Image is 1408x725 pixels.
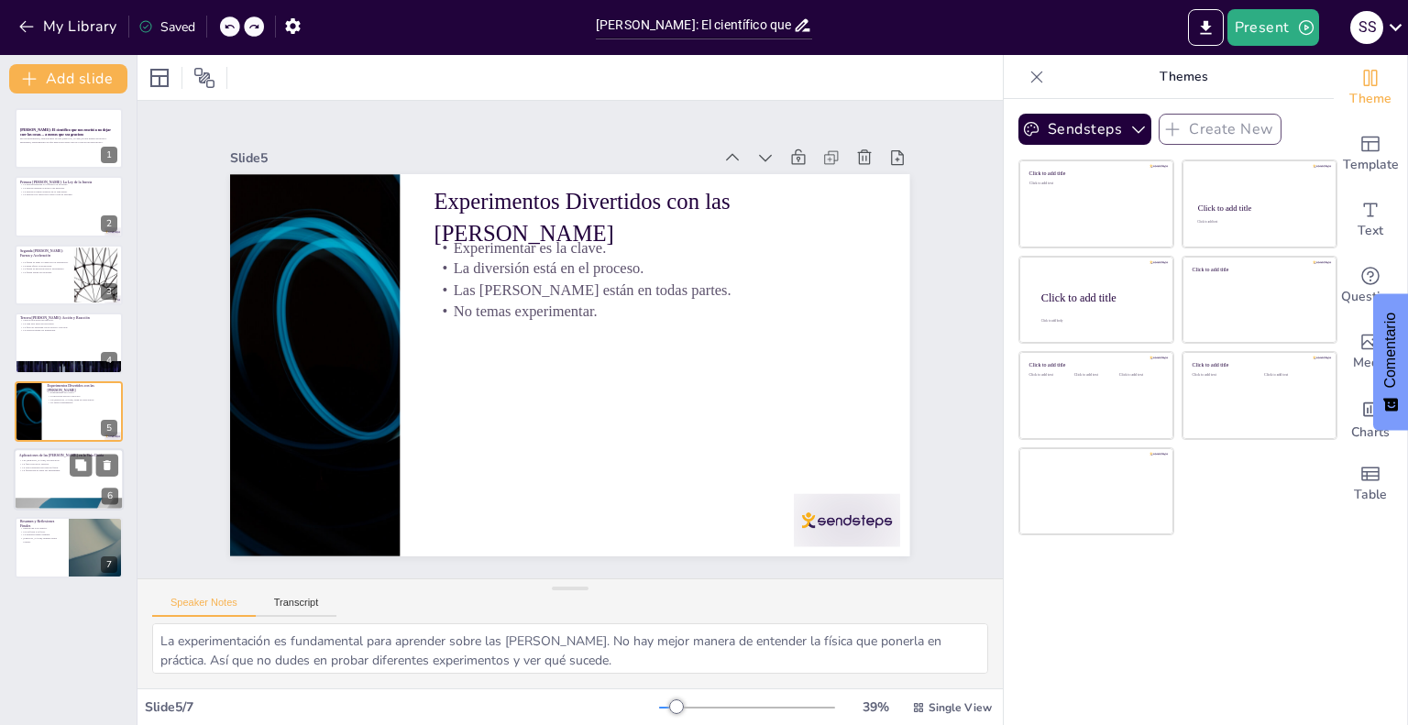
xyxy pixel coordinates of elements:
div: 2 [15,176,123,236]
span: Media [1353,353,1389,373]
div: Click to add text [1074,373,1116,378]
div: Layout [145,63,174,93]
p: Impresiona a tus amigos. [20,527,63,531]
div: 1 [15,108,123,169]
p: Experimentos Divertidos con las [PERSON_NAME] [580,145,856,559]
div: 7 [15,517,123,577]
p: Resumen y Reflexiones Finales [20,519,63,529]
p: La física está en el deporte. [19,462,118,466]
p: La inercia también se aplica a las personas. [20,186,117,190]
p: La diversión está en el proceso. [555,181,794,575]
p: Themes [1051,55,1315,99]
div: Click to add text [1029,373,1071,378]
p: Segunda [PERSON_NAME]: Fuerza y Aceleración [20,248,69,258]
button: Add slide [9,64,127,93]
p: Cada acción tiene una reacción. [20,319,117,323]
div: Get real-time input from your audience [1334,253,1407,319]
span: Text [1358,221,1383,241]
p: La frustración es parte del aprendizaje. [19,469,118,473]
div: Click to add text [1029,181,1160,186]
div: Change the overall theme [1334,55,1407,121]
div: 6 [102,488,118,504]
div: Click to add title [1193,266,1324,272]
div: S S [1350,11,1383,44]
div: Add charts and graphs [1334,385,1407,451]
font: Comentario [1382,313,1398,389]
span: Questions [1341,287,1401,307]
p: La fuerza es igual a la masa por la aceleración. [20,260,69,264]
p: La física es divertida con la acción y reacción. [20,325,117,329]
p: [PERSON_NAME] siempre estará contigo. [20,537,63,544]
div: Click to add text [1197,221,1319,225]
div: Click to add body [1041,319,1157,323]
button: Create New [1159,114,1281,145]
p: La inercia se puede observar en la vida diaria. [20,190,117,193]
button: Export to PowerPoint [1188,9,1224,46]
p: La masa afecta la aceleración. [20,264,69,268]
button: Delete Slide [96,454,118,476]
div: Saved [138,18,195,36]
div: Click to add title [1193,362,1324,368]
p: Experimentar es la clave. [573,170,812,564]
p: Primera [PERSON_NAME]: La Ley de la Inercia [20,179,117,184]
p: La fuerza es necesaria para el movimiento. [20,268,69,271]
p: Las [PERSON_NAME] están en todas partes. [47,398,117,401]
div: 3 [15,245,123,305]
button: Transcript [256,597,337,617]
button: Duplicate Slide [70,454,92,476]
strong: [PERSON_NAME]: El científico que nos enseñó a no dejar caer las cosas… a menos que sea gracioso [20,127,111,137]
p: No temas experimentar. [47,401,117,404]
div: Add a table [1334,451,1407,517]
div: Click to add text [1264,373,1322,378]
button: My Library [14,12,125,41]
p: La inercia mantiene a los objetos en su estado. [20,182,117,186]
p: La vida cotidiana está llena de física. [19,466,118,469]
div: 4 [101,352,117,368]
p: La vida está llena de reacciones. [20,323,117,326]
div: Click to add title [1029,362,1160,368]
button: Comentarios - Mostrar encuesta [1373,294,1408,431]
span: Table [1354,485,1387,505]
p: La fuerza puede ser divertida. [20,270,69,274]
div: 5 [15,381,123,442]
div: Click to add title [1041,291,1159,303]
div: 3 [101,283,117,300]
div: Slide 5 / 7 [145,698,659,716]
p: Experimentos Divertidos con las [PERSON_NAME] [47,383,117,393]
p: No temas experimentar. [518,203,757,596]
p: La diversión está en el proceso. [47,394,117,398]
p: Las [PERSON_NAME] están en todas partes. [536,192,775,585]
div: 39 % [853,698,897,716]
div: Click to add title [1029,170,1160,177]
div: 7 [101,556,117,573]
div: 4 [15,313,123,373]
p: Aplicaciones de las [PERSON_NAME] en la Vida Diaria [19,453,118,458]
input: Insert title [596,12,793,38]
span: Template [1343,155,1399,175]
p: La reacción puede ser inesperada. [20,329,117,333]
span: Charts [1351,423,1390,443]
div: Add images, graphics, shapes or video [1334,319,1407,385]
div: 2 [101,215,117,232]
span: Theme [1349,89,1391,109]
div: 5 [101,420,117,436]
p: La inercia es la razón por la que el café se derrama. [20,192,117,196]
p: Experimentar es la clave. [47,390,117,394]
textarea: La experimentación es fundamental para aprender sobre las [PERSON_NAME]. No hay mejor manera de e... [152,623,988,674]
div: 6 [14,448,124,511]
button: Sendsteps [1018,114,1151,145]
span: Position [193,67,215,89]
p: Tercera [PERSON_NAME]: Acción y Reacción [20,315,117,321]
p: En esta presentación, exploraremos las tres [PERSON_NAME] de una manera divertida y entretenida, ... [20,137,117,144]
div: Click to add text [1193,373,1250,378]
div: 1 [101,147,117,163]
p: Usa la física a tu favor. [20,530,63,533]
div: Click to add text [1119,373,1160,378]
button: S S [1350,9,1383,46]
div: Add text boxes [1334,187,1407,253]
p: La diversión nunca termina. [20,533,63,537]
button: Speaker Notes [152,597,256,617]
p: Las [PERSON_NAME] son prácticas. [19,458,118,462]
div: Click to add title [1198,203,1320,213]
div: Add ready made slides [1334,121,1407,187]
